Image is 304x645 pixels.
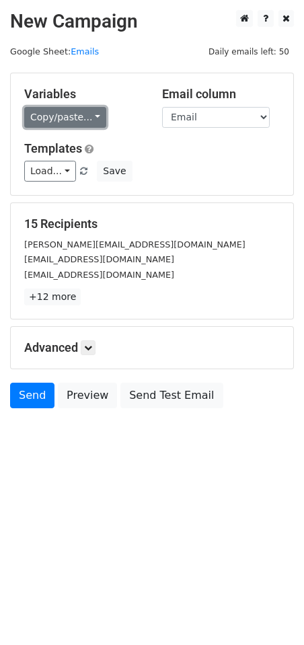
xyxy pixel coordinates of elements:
a: +12 more [24,289,81,305]
h5: 15 Recipients [24,217,280,231]
a: Templates [24,141,82,155]
small: [EMAIL_ADDRESS][DOMAIN_NAME] [24,270,174,280]
small: [EMAIL_ADDRESS][DOMAIN_NAME] [24,254,174,264]
small: [PERSON_NAME][EMAIL_ADDRESS][DOMAIN_NAME] [24,239,245,250]
a: Emails [71,46,99,56]
a: Copy/paste... [24,107,106,128]
button: Save [97,161,132,182]
a: Daily emails left: 50 [204,46,294,56]
a: Load... [24,161,76,182]
iframe: Chat Widget [237,580,304,645]
a: Send Test Email [120,383,223,408]
a: Preview [58,383,117,408]
h5: Email column [162,87,280,102]
span: Daily emails left: 50 [204,44,294,59]
a: Send [10,383,54,408]
h2: New Campaign [10,10,294,33]
small: Google Sheet: [10,46,99,56]
h5: Advanced [24,340,280,355]
h5: Variables [24,87,142,102]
